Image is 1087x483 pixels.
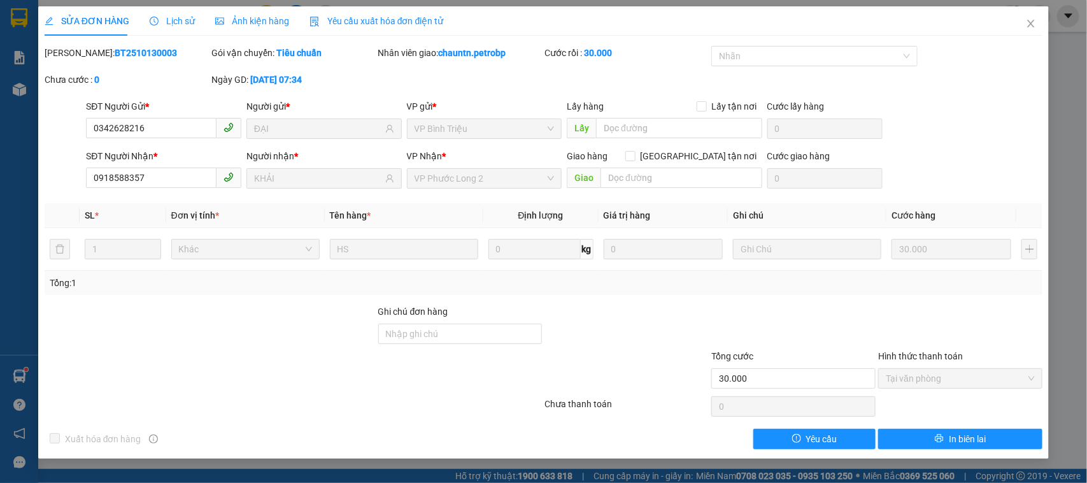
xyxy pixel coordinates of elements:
[415,169,555,188] span: VP Phước Long 2
[385,124,394,133] span: user
[806,432,837,446] span: Yêu cầu
[439,48,506,58] b: chauntn.petrobp
[1013,6,1049,42] button: Close
[309,17,320,27] img: icon
[892,210,935,220] span: Cước hàng
[407,151,443,161] span: VP Nhận
[246,149,402,163] div: Người nhận
[886,369,1035,388] span: Tại văn phòng
[949,432,986,446] span: In biên lai
[45,46,209,60] div: [PERSON_NAME]:
[215,17,224,25] span: picture
[544,46,709,60] div: Cước rồi :
[94,75,99,85] b: 0
[50,239,70,259] button: delete
[86,149,241,163] div: SĐT Người Nhận
[767,151,830,161] label: Cước giao hàng
[1021,239,1037,259] button: plus
[711,351,753,361] span: Tổng cước
[254,122,383,136] input: Tên người gửi
[581,239,593,259] span: kg
[171,210,219,220] span: Đơn vị tính
[567,151,607,161] span: Giao hàng
[753,429,876,449] button: exclamation-circleYêu cầu
[385,174,394,183] span: user
[415,119,555,138] span: VP Bình Triệu
[636,149,762,163] span: [GEOGRAPHIC_DATA] tận nơi
[544,397,711,419] div: Chưa thanh toán
[250,75,302,85] b: [DATE] 07:34
[254,171,383,185] input: Tên người nhận
[892,239,1011,259] input: 0
[584,48,612,58] b: 30.000
[115,48,177,58] b: BT2510130003
[150,17,159,25] span: clock-circle
[179,240,312,259] span: Khác
[596,118,762,138] input: Dọc đường
[378,306,448,317] label: Ghi chú đơn hàng
[378,324,543,344] input: Ghi chú đơn hàng
[378,46,543,60] div: Nhân viên giao:
[309,16,444,26] span: Yêu cầu xuất hóa đơn điện tử
[211,46,376,60] div: Gói vận chuyển:
[211,73,376,87] div: Ngày GD:
[85,210,95,220] span: SL
[567,101,604,112] span: Lấy hàng
[567,168,600,188] span: Giao
[604,210,651,220] span: Giá trị hàng
[935,434,944,444] span: printer
[518,210,564,220] span: Định lượng
[276,48,322,58] b: Tiêu chuẩn
[1026,18,1036,29] span: close
[45,17,53,25] span: edit
[767,119,883,139] input: Cước lấy hàng
[878,429,1042,449] button: printerIn biên lai
[60,432,146,446] span: Xuất hóa đơn hàng
[707,99,762,113] span: Lấy tận nơi
[224,122,234,133] span: phone
[50,276,420,290] div: Tổng: 1
[878,351,963,361] label: Hình thức thanh toán
[86,99,241,113] div: SĐT Người Gửi
[150,16,195,26] span: Lịch sử
[604,239,723,259] input: 0
[246,99,402,113] div: Người gửi
[45,73,209,87] div: Chưa cước :
[407,99,562,113] div: VP gửi
[45,16,129,26] span: SỬA ĐƠN HÀNG
[567,118,596,138] span: Lấy
[149,435,158,443] span: info-circle
[215,16,289,26] span: Ảnh kiện hàng
[224,172,234,182] span: phone
[792,434,801,444] span: exclamation-circle
[330,239,478,259] input: VD: Bàn, Ghế
[767,101,825,112] label: Cước lấy hàng
[330,210,371,220] span: Tên hàng
[600,168,762,188] input: Dọc đường
[767,168,883,189] input: Cước giao hàng
[733,239,881,259] input: Ghi Chú
[728,203,886,228] th: Ghi chú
